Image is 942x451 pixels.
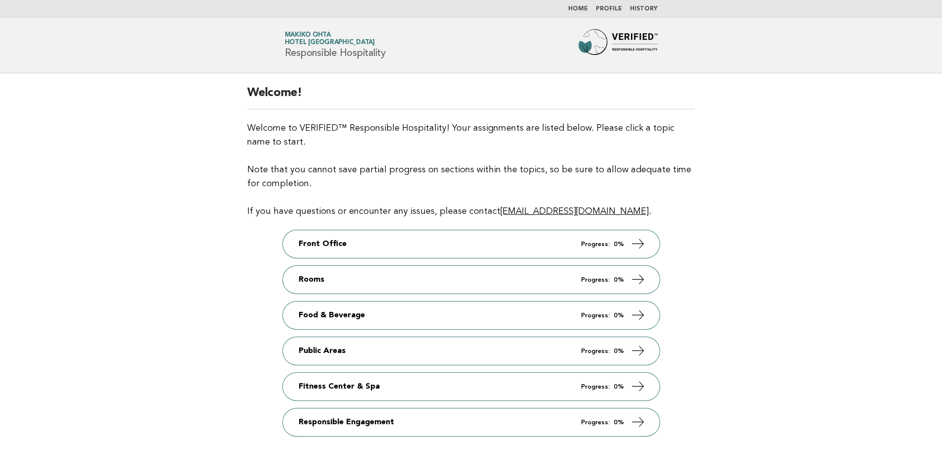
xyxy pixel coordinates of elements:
a: Rooms Progress: 0% [283,266,660,294]
a: Home [568,6,588,12]
em: Progress: [581,348,610,354]
p: Welcome to VERIFIED™ Responsible Hospitality! Your assignments are listed below. Please click a t... [247,121,695,218]
em: Progress: [581,384,610,390]
h1: Responsible Hospitality [285,32,386,58]
em: Progress: [581,241,610,248]
img: Forbes Travel Guide [579,29,658,61]
a: Makiko OhtaHotel [GEOGRAPHIC_DATA] [285,32,375,46]
strong: 0% [614,241,624,248]
a: [EMAIL_ADDRESS][DOMAIN_NAME] [500,207,649,216]
strong: 0% [614,277,624,283]
a: Profile [596,6,622,12]
a: Public Areas Progress: 0% [283,337,660,365]
strong: 0% [614,384,624,390]
a: Front Office Progress: 0% [283,230,660,258]
strong: 0% [614,312,624,319]
a: Responsible Engagement Progress: 0% [283,408,660,436]
em: Progress: [581,277,610,283]
a: History [630,6,658,12]
h2: Welcome! [247,85,695,109]
span: Hotel [GEOGRAPHIC_DATA] [285,40,375,46]
a: Food & Beverage Progress: 0% [283,301,660,329]
a: Fitness Center & Spa Progress: 0% [283,373,660,401]
strong: 0% [614,419,624,426]
em: Progress: [581,419,610,426]
em: Progress: [581,312,610,319]
strong: 0% [614,348,624,354]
